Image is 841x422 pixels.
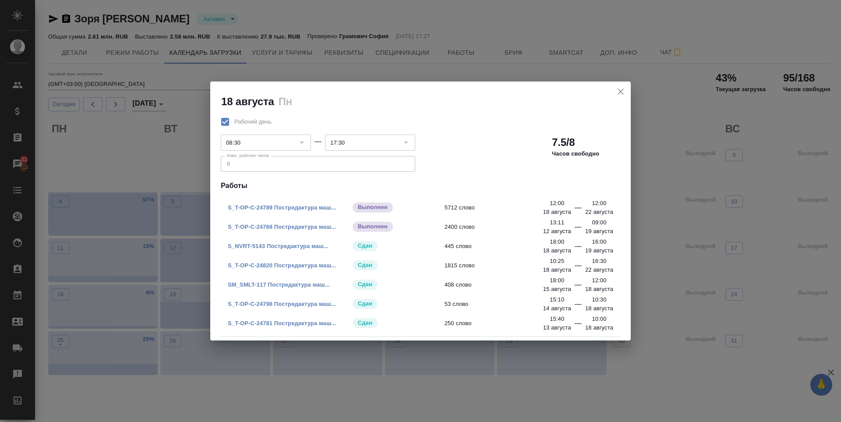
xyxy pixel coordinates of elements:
p: 12:00 [592,199,606,208]
p: 16:00 [592,238,606,246]
p: Выполнен [358,222,388,231]
p: 12:00 [550,199,564,208]
span: 5712 слово [445,203,569,212]
p: 22 августа [585,266,613,274]
div: — [575,280,582,294]
span: 53 слово [445,300,569,309]
p: 18 августа [543,208,571,216]
p: 22 августа [585,208,613,216]
p: 19 августа [585,227,613,236]
h2: 7.5/8 [552,135,575,149]
p: Выполнен [358,203,388,212]
p: 18:00 [550,238,564,246]
h4: Работы [221,181,620,191]
p: 19 августа [585,246,613,255]
p: 18 августа [543,246,571,255]
p: 10:30 [592,295,606,304]
p: 18 августа [585,323,613,332]
span: 1815 слово [445,261,569,270]
div: — [575,318,582,332]
span: 2400 слово [445,223,569,231]
div: — [575,202,582,216]
p: 16:30 [592,257,606,266]
span: 250 слово [445,319,569,328]
p: 15:10 [550,295,564,304]
p: 13 августа [543,323,571,332]
p: 10:25 [550,257,564,266]
p: 10:00 [592,315,606,323]
p: 18 августа [585,285,613,294]
button: close [614,85,627,98]
p: 13:11 [550,218,564,227]
h2: Пн [279,96,292,107]
p: Часов свободно [552,149,599,158]
span: Рабочий день [234,117,272,126]
div: — [575,299,582,313]
div: — [575,222,582,236]
a: SM_SMLT-117 Постредактура маш... [228,281,330,288]
span: 408 слово [445,280,569,289]
p: 18 августа [543,266,571,274]
div: — [314,136,322,147]
h2: 18 августа [221,96,274,107]
p: Сдан [358,241,372,250]
a: S_T-OP-C-24798 Постредактура маш... [228,301,336,307]
p: 15:40 [550,315,564,323]
p: Сдан [358,261,372,270]
a: S_T-OP-C-24781 Постредактура маш... [228,320,336,326]
a: S_T-OP-C-24789 Постредактура маш... [228,204,336,211]
span: 445 слово [445,242,569,251]
p: 15 августа [543,285,571,294]
p: 12:00 [592,276,606,285]
p: 09:00 [592,218,606,227]
a: S_T-OP-C-24820 Постредактура маш... [228,262,336,269]
p: 18 августа [585,304,613,313]
p: 18:00 [550,276,564,285]
a: S_T-OP-C-24768 Постредактура маш... [228,223,336,230]
div: — [575,241,582,255]
p: 14 августа [543,304,571,313]
p: 12 августа [543,227,571,236]
p: Сдан [358,319,372,327]
p: Сдан [358,280,372,289]
p: Сдан [358,299,372,308]
a: S_NVRT-5143 Постредактура маш... [228,243,329,249]
div: — [575,260,582,274]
